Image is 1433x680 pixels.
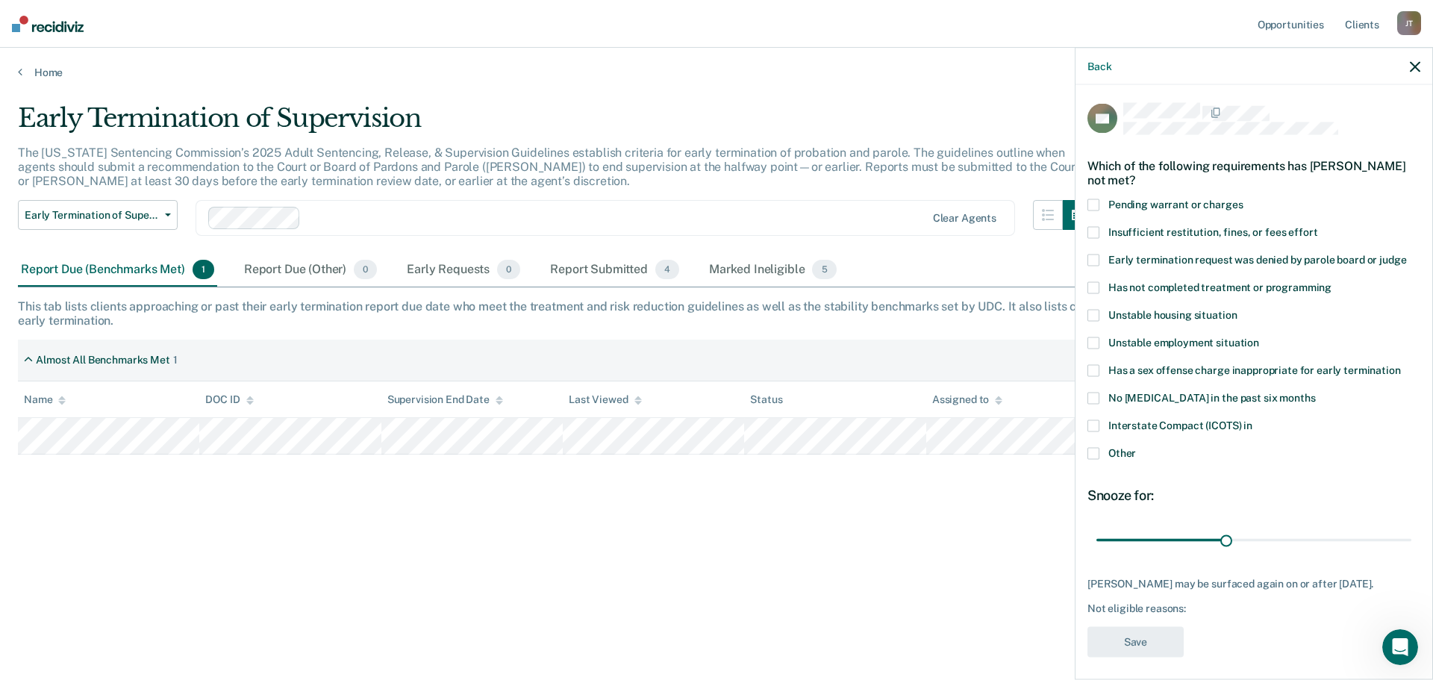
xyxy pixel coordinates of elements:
span: Pending warrant or charges [1108,199,1243,210]
div: [PERSON_NAME] may be surfaced again on or after [DATE]. [1087,577,1420,590]
span: No [MEDICAL_DATA] in the past six months [1108,392,1315,404]
div: Early Termination of Supervision [18,103,1093,146]
div: Clear agents [933,212,996,225]
div: Which of the following requirements has [PERSON_NAME] not met? [1087,146,1420,199]
span: 4 [655,260,679,279]
span: 0 [497,260,520,279]
span: Other [1108,447,1136,459]
span: Unstable employment situation [1108,337,1259,349]
button: Save [1087,627,1184,658]
div: Supervision End Date [387,393,503,406]
div: Almost All Benchmarks Met [36,354,170,366]
span: Unstable housing situation [1108,309,1237,321]
div: Report Due (Benchmarks Met) [18,254,217,287]
span: Interstate Compact (ICOTS) in [1108,419,1252,431]
div: Name [24,393,66,406]
div: Not eligible reasons: [1087,602,1420,615]
span: Early termination request was denied by parole board or judge [1108,254,1406,266]
span: 5 [812,260,836,279]
div: DOC ID [205,393,253,406]
div: J T [1397,11,1421,35]
a: Home [18,66,1415,79]
span: 0 [354,260,377,279]
img: Recidiviz [12,16,84,32]
span: Insufficient restitution, fines, or fees effort [1108,226,1317,238]
div: Report Due (Other) [241,254,380,287]
span: 1 [193,260,214,279]
div: Assigned to [932,393,1002,406]
div: 1 [173,354,178,366]
span: Has a sex offense charge inappropriate for early termination [1108,364,1401,376]
p: The [US_STATE] Sentencing Commission’s 2025 Adult Sentencing, Release, & Supervision Guidelines e... [18,146,1080,188]
div: Early Requests [404,254,523,287]
div: Last Viewed [569,393,641,406]
iframe: Intercom live chat [1382,629,1418,665]
div: This tab lists clients approaching or past their early termination report due date who meet the t... [18,299,1415,328]
div: Snooze for: [1087,487,1420,504]
span: Early Termination of Supervision [25,209,159,222]
div: Marked Ineligible [706,254,840,287]
button: Back [1087,60,1111,72]
div: Report Submitted [547,254,682,287]
div: Status [750,393,782,406]
span: Has not completed treatment or programming [1108,281,1331,293]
